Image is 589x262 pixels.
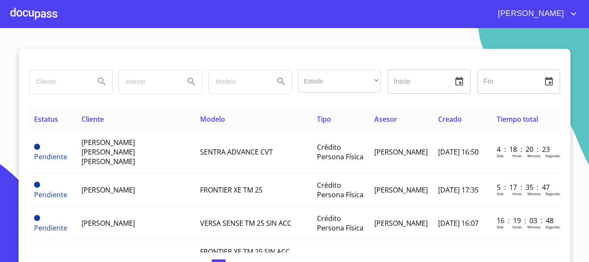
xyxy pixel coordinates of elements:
[298,69,381,93] div: ​
[29,70,88,93] input: search
[34,215,40,221] span: Pendiente
[497,145,555,154] p: 4 : 18 : 20 : 23
[374,185,428,195] span: [PERSON_NAME]
[271,71,291,92] button: Search
[497,224,504,229] p: Dias
[34,152,67,161] span: Pendiente
[81,114,104,124] span: Cliente
[438,185,479,195] span: [DATE] 17:35
[317,114,331,124] span: Tipo
[512,153,522,158] p: Horas
[81,138,135,166] span: [PERSON_NAME] [PERSON_NAME] [PERSON_NAME]
[34,190,67,199] span: Pendiente
[34,114,58,124] span: Estatus
[181,71,202,92] button: Search
[438,218,479,228] span: [DATE] 16:07
[527,224,541,229] p: Minutos
[81,185,135,195] span: [PERSON_NAME]
[200,147,273,157] span: SENTRA ADVANCE CVT
[438,147,479,157] span: [DATE] 16:50
[492,7,568,21] span: [PERSON_NAME]
[34,144,40,150] span: Pendiente
[497,114,538,124] span: Tiempo total
[374,218,428,228] span: [PERSON_NAME]
[497,191,504,196] p: Dias
[209,70,267,93] input: search
[545,224,561,229] p: Segundos
[512,191,522,196] p: Horas
[317,180,363,199] span: Crédito Persona Física
[497,183,555,192] p: 5 : 17 : 35 : 47
[492,7,579,21] button: account of current user
[81,218,135,228] span: [PERSON_NAME]
[527,153,541,158] p: Minutos
[497,153,504,158] p: Dias
[200,114,225,124] span: Modelo
[545,191,561,196] p: Segundos
[119,70,178,93] input: search
[34,182,40,188] span: Pendiente
[34,223,67,233] span: Pendiente
[200,218,291,228] span: VERSA SENSE TM 25 SIN ACC
[200,185,263,195] span: FRONTIER XE TM 25
[512,224,522,229] p: Horas
[438,114,462,124] span: Creado
[317,214,363,233] span: Crédito Persona Física
[317,142,363,161] span: Crédito Persona Física
[497,216,555,225] p: 16 : 19 : 03 : 48
[527,191,541,196] p: Minutos
[545,153,561,158] p: Segundos
[374,147,428,157] span: [PERSON_NAME]
[374,114,397,124] span: Asesor
[91,71,112,92] button: Search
